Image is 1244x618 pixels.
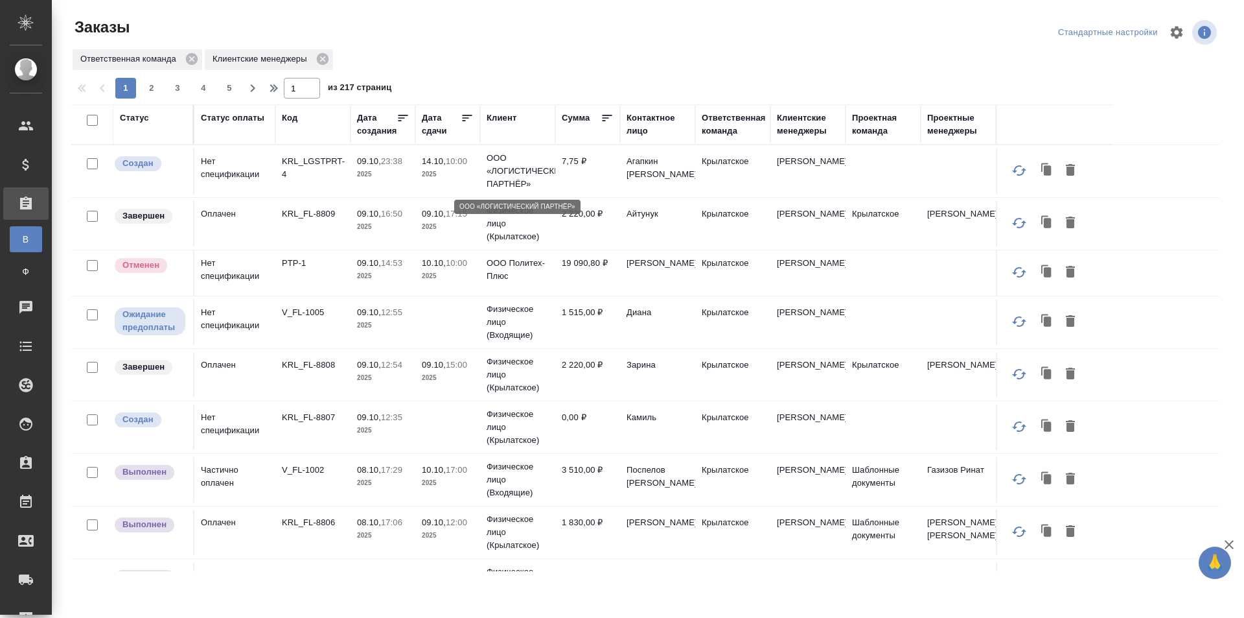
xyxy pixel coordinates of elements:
[1004,155,1035,186] button: Обновить
[113,257,187,274] div: Выставляет КМ после отмены со стороны клиента. Если уже после запуска – КМ пишет ПМу про отмену, ...
[381,412,402,422] p: 12:35
[555,250,620,296] td: 19 090,80 ₽
[770,250,846,296] td: [PERSON_NAME]
[357,570,381,580] p: 08.10,
[487,257,549,283] p: ООО Политех-Плюс
[357,477,409,490] p: 2025
[357,372,409,385] p: 2025
[422,517,446,527] p: 09.10,
[446,258,467,268] p: 10:00
[446,465,467,475] p: 17:00
[620,201,695,246] td: Айтунук
[1059,260,1081,285] button: Удалить
[16,233,36,246] span: В
[113,155,187,172] div: Выставляется автоматически при создании заказа
[120,112,149,125] div: Статус
[487,204,549,243] p: Физическое лицо (Крылатское)
[194,510,275,555] td: Оплачен
[71,17,130,38] span: Заказы
[113,359,187,376] div: Выставляет КМ при направлении счета или после выполнения всех работ/сдачи заказа клиенту. Окончат...
[620,510,695,555] td: [PERSON_NAME]
[122,413,154,426] p: Создан
[357,360,381,370] p: 09.10,
[1004,411,1035,442] button: Обновить
[487,565,549,604] p: Физическое лицо (Крылатское)
[1059,467,1081,492] button: Удалить
[167,82,188,95] span: 3
[1035,362,1059,386] button: Клонировать
[921,510,996,555] td: [PERSON_NAME] [PERSON_NAME]
[702,112,766,137] div: Ответственная команда
[852,112,914,137] div: Проектная команда
[357,112,397,137] div: Дата создания
[422,465,446,475] p: 10.10,
[357,529,409,542] p: 2025
[1035,467,1059,492] button: Клонировать
[921,352,996,398] td: [PERSON_NAME]
[555,352,620,398] td: 2 220,00 ₽
[487,303,549,342] p: Физическое лицо (Входящие)
[16,265,36,278] span: Ф
[921,562,996,608] td: [PERSON_NAME] [PERSON_NAME]
[422,477,474,490] p: 2025
[555,201,620,246] td: 2 220,00 ₽
[487,112,516,125] div: Клиент
[113,569,187,586] div: Выставляет ПМ после сдачи и проведения начислений. Последний этап для ПМа
[122,571,167,584] p: Выполнен
[555,457,620,503] td: 3 510,00 ₽
[446,156,467,166] p: 10:00
[357,156,381,166] p: 09.10,
[1192,20,1219,45] span: Посмотреть информацию
[194,352,275,398] td: Оплачен
[381,360,402,370] p: 12:54
[381,156,402,166] p: 23:38
[770,405,846,450] td: [PERSON_NAME]
[446,517,467,527] p: 12:00
[770,457,846,503] td: [PERSON_NAME]
[695,562,770,608] td: Крылатское
[10,226,42,252] a: В
[695,405,770,450] td: Крылатское
[620,149,695,194] td: Агапкин [PERSON_NAME]
[927,112,989,137] div: Проектные менеджеры
[422,112,461,137] div: Дата сдачи
[282,359,344,372] p: KRL_FL-8808
[1059,362,1081,386] button: Удалить
[80,53,181,65] p: Ответственная команда
[282,257,344,270] p: PTP-1
[122,361,165,374] p: Завершен
[122,518,167,531] p: Выполнен
[1035,260,1059,285] button: Клонировать
[357,517,381,527] p: 08.10,
[422,156,446,166] p: 14.10,
[695,510,770,555] td: Крылатское
[695,201,770,246] td: Крылатское
[627,112,689,137] div: Контактное лицо
[1004,359,1035,390] button: Обновить
[846,457,921,503] td: Шаблонные документы
[282,569,344,582] p: KRL_FL-8805
[167,78,188,99] button: 3
[846,352,921,398] td: Крылатское
[357,220,409,233] p: 2025
[422,220,474,233] p: 2025
[282,112,297,125] div: Код
[1004,464,1035,495] button: Обновить
[777,112,839,137] div: Клиентские менеджеры
[1004,208,1035,239] button: Обновить
[1161,17,1192,48] span: Настроить таблицу
[487,460,549,499] p: Физическое лицо (Входящие)
[357,209,381,219] p: 09.10,
[1204,549,1226,576] span: 🙏
[446,360,467,370] p: 15:00
[381,209,402,219] p: 16:50
[1035,158,1059,183] button: Клонировать
[422,360,446,370] p: 09.10,
[1004,306,1035,337] button: Обновить
[113,464,187,481] div: Выставляет ПМ после сдачи и проведения начислений. Последний этап для ПМа
[194,300,275,345] td: Нет спецификации
[1035,309,1059,334] button: Клонировать
[422,570,446,580] p: 09.10,
[695,300,770,345] td: Крылатское
[1059,414,1081,439] button: Удалить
